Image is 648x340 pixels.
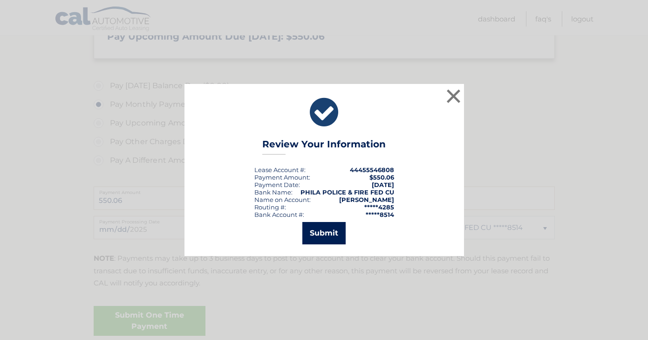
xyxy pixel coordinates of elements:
[254,181,299,188] span: Payment Date
[254,188,293,196] div: Bank Name:
[444,87,463,105] button: ×
[254,196,311,203] div: Name on Account:
[262,139,386,155] h3: Review Your Information
[302,222,346,244] button: Submit
[254,203,286,211] div: Routing #:
[254,173,310,181] div: Payment Amount:
[300,188,394,196] strong: PHILA POLICE & FIRE FED CU
[369,173,394,181] span: $550.06
[350,166,394,173] strong: 44455546808
[254,181,300,188] div: :
[254,211,304,218] div: Bank Account #:
[254,166,306,173] div: Lease Account #:
[339,196,394,203] strong: [PERSON_NAME]
[372,181,394,188] span: [DATE]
